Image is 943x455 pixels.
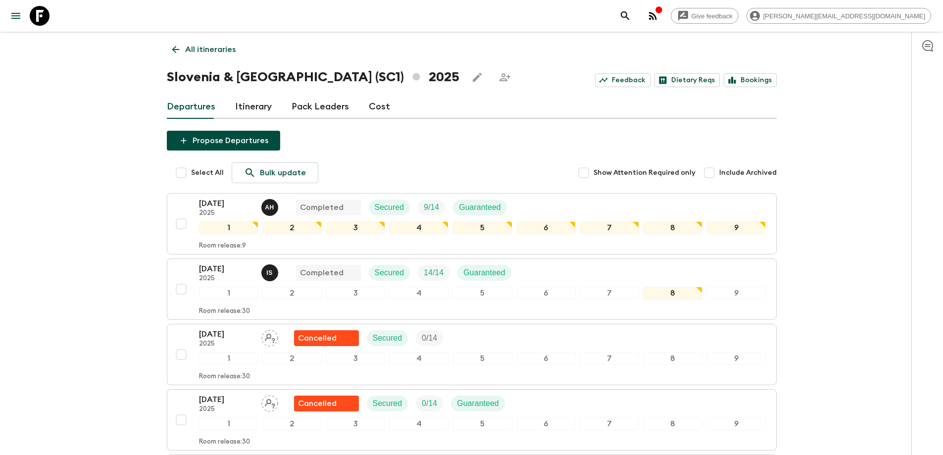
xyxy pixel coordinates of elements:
[686,12,738,20] span: Give feedback
[199,352,258,365] div: 1
[260,167,306,179] p: Bulk update
[369,265,410,281] div: Secured
[298,398,337,409] p: Cancelled
[367,330,408,346] div: Secured
[416,396,443,411] div: Trip Fill
[300,267,344,279] p: Completed
[191,168,224,178] span: Select All
[199,221,258,234] div: 1
[424,202,439,213] p: 9 / 14
[167,324,777,385] button: [DATE]2025Assign pack leaderFlash Pack cancellationSecuredTrip Fill123456789Room release:30
[452,287,512,300] div: 5
[724,73,777,87] a: Bookings
[261,333,278,341] span: Assign pack leader
[185,44,236,55] p: All itineraries
[199,275,253,283] p: 2025
[369,200,410,215] div: Secured
[422,398,437,409] p: 0 / 14
[199,198,253,209] p: [DATE]
[495,67,515,87] span: Share this itinerary
[706,221,766,234] div: 9
[199,287,258,300] div: 1
[516,352,576,365] div: 6
[580,352,639,365] div: 7
[167,258,777,320] button: [DATE]2025Ivan StojanovićCompletedSecuredTrip FillGuaranteed123456789Room release:30
[294,330,359,346] div: Flash Pack cancellation
[416,330,443,346] div: Trip Fill
[326,287,385,300] div: 3
[643,221,702,234] div: 8
[261,267,280,275] span: Ivan Stojanović
[706,417,766,430] div: 9
[424,267,444,279] p: 14 / 14
[261,398,278,406] span: Assign pack leader
[389,287,448,300] div: 4
[671,8,739,24] a: Give feedback
[643,287,702,300] div: 8
[706,287,766,300] div: 9
[326,221,385,234] div: 3
[292,95,349,119] a: Pack Leaders
[595,73,650,87] a: Feedback
[262,352,322,365] div: 2
[463,267,505,279] p: Guaranteed
[706,352,766,365] div: 9
[719,168,777,178] span: Include Archived
[262,221,322,234] div: 2
[326,352,385,365] div: 3
[6,6,26,26] button: menu
[758,12,931,20] span: [PERSON_NAME][EMAIL_ADDRESS][DOMAIN_NAME]
[199,417,258,430] div: 1
[167,95,215,119] a: Departures
[373,398,402,409] p: Secured
[167,389,777,451] button: [DATE]2025Assign pack leaderFlash Pack cancellationSecuredTrip FillGuaranteed123456789Room releas...
[235,95,272,119] a: Itinerary
[615,6,635,26] button: search adventures
[516,221,576,234] div: 6
[300,202,344,213] p: Completed
[167,40,241,59] a: All itineraries
[232,162,318,183] a: Bulk update
[294,396,359,411] div: Flash Pack cancellation
[199,394,253,405] p: [DATE]
[580,287,639,300] div: 7
[746,8,931,24] div: [PERSON_NAME][EMAIL_ADDRESS][DOMAIN_NAME]
[167,193,777,254] button: [DATE]2025Alenka HriberšekCompletedSecuredTrip FillGuaranteed123456789Room release:9
[373,332,402,344] p: Secured
[457,398,499,409] p: Guaranteed
[389,221,448,234] div: 4
[326,417,385,430] div: 3
[418,265,449,281] div: Trip Fill
[199,438,250,446] p: Room release: 30
[167,131,280,151] button: Propose Departures
[452,221,512,234] div: 5
[418,200,445,215] div: Trip Fill
[422,332,437,344] p: 0 / 14
[199,242,246,250] p: Room release: 9
[375,202,404,213] p: Secured
[199,328,253,340] p: [DATE]
[199,307,250,315] p: Room release: 30
[452,417,512,430] div: 5
[199,405,253,413] p: 2025
[367,396,408,411] div: Secured
[467,67,487,87] button: Edit this itinerary
[516,417,576,430] div: 6
[199,263,253,275] p: [DATE]
[452,352,512,365] div: 5
[261,202,280,210] span: Alenka Hriberšek
[199,209,253,217] p: 2025
[375,267,404,279] p: Secured
[594,168,695,178] span: Show Attention Required only
[643,352,702,365] div: 8
[199,373,250,381] p: Room release: 30
[389,417,448,430] div: 4
[167,67,459,87] h1: Slovenia & [GEOGRAPHIC_DATA] (SC1) 2025
[389,352,448,365] div: 4
[643,417,702,430] div: 8
[580,417,639,430] div: 7
[262,417,322,430] div: 2
[262,287,322,300] div: 2
[459,202,501,213] p: Guaranteed
[199,340,253,348] p: 2025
